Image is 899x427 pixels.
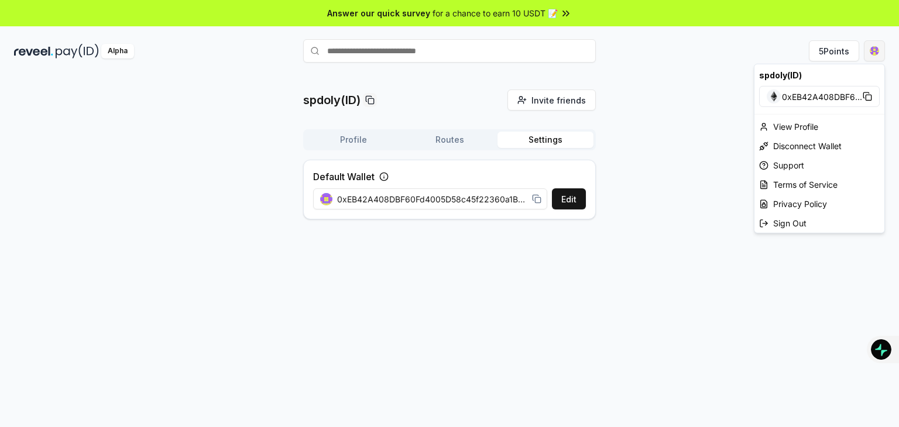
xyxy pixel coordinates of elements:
a: Support [754,156,884,175]
a: Terms of Service [754,175,884,194]
img: Ethereum [767,89,781,104]
span: 0xEB42A408DBF6 ... [782,90,862,102]
div: spdoly(ID) [754,64,884,86]
div: Disconnect Wallet [754,136,884,156]
div: View Profile [754,117,884,136]
a: Privacy Policy [754,194,884,213]
div: Sign Out [754,213,884,233]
